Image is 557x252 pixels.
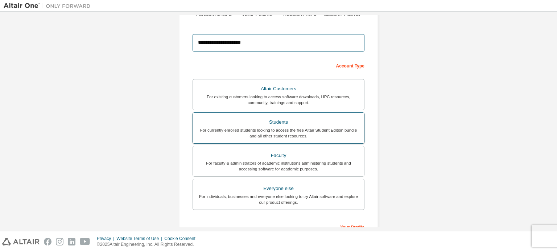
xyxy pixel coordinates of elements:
div: For currently enrolled students looking to access the free Altair Student Edition bundle and all ... [197,127,360,139]
p: © 2025 Altair Engineering, Inc. All Rights Reserved. [97,241,200,248]
div: Privacy [97,236,116,241]
img: youtube.svg [80,238,90,245]
img: altair_logo.svg [2,238,40,245]
div: For existing customers looking to access software downloads, HPC resources, community, trainings ... [197,94,360,106]
img: Altair One [4,2,94,9]
div: Cookie Consent [164,236,199,241]
div: For individuals, businesses and everyone else looking to try Altair software and explore our prod... [197,194,360,205]
div: Altair Customers [197,84,360,94]
div: For faculty & administrators of academic institutions administering students and accessing softwa... [197,160,360,172]
div: Your Profile [193,221,364,232]
img: facebook.svg [44,238,51,245]
div: Website Terms of Use [116,236,164,241]
div: Faculty [197,150,360,161]
div: Students [197,117,360,127]
div: Everyone else [197,183,360,194]
div: Account Type [193,59,364,71]
img: instagram.svg [56,238,63,245]
img: linkedin.svg [68,238,75,245]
